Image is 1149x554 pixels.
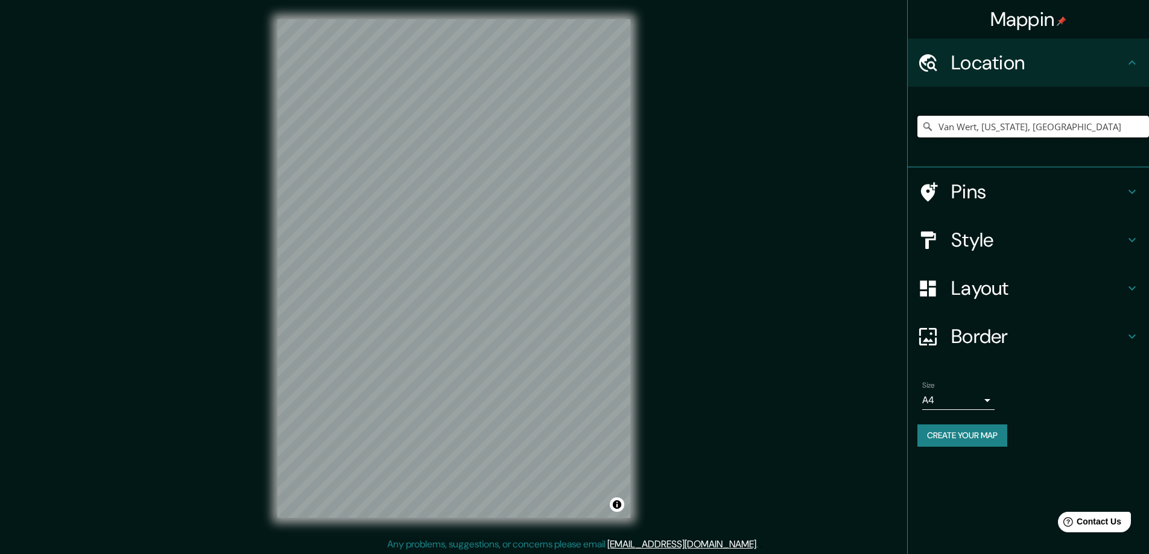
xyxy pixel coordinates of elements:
div: . [758,537,760,552]
canvas: Map [277,19,630,518]
input: Pick your city or area [917,116,1149,137]
div: Layout [908,264,1149,312]
div: Border [908,312,1149,360]
img: pin-icon.png [1057,16,1066,26]
h4: Style [951,228,1125,252]
div: . [760,537,762,552]
div: A4 [922,391,995,410]
button: Create your map [917,424,1007,447]
label: Size [922,380,935,391]
p: Any problems, suggestions, or concerns please email . [387,537,758,552]
h4: Border [951,324,1125,348]
button: Toggle attribution [610,497,624,512]
h4: Mappin [990,7,1067,31]
h4: Layout [951,276,1125,300]
div: Pins [908,168,1149,216]
h4: Pins [951,180,1125,204]
a: [EMAIL_ADDRESS][DOMAIN_NAME] [607,538,756,550]
h4: Location [951,51,1125,75]
div: Style [908,216,1149,264]
div: Location [908,39,1149,87]
iframe: Help widget launcher [1042,507,1136,541]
